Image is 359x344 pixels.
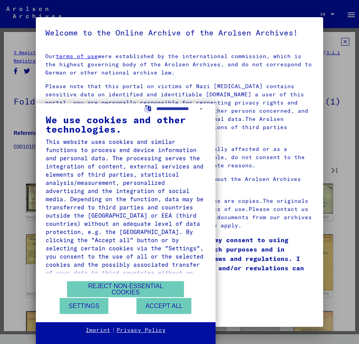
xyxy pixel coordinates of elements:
a: Privacy Policy [117,326,166,334]
button: Settings [60,298,108,314]
div: We use cookies and other technologies. [46,115,206,134]
button: Accept all [136,298,191,314]
div: This website uses cookies and similar functions to process end device information and personal da... [46,138,206,285]
a: Imprint [86,326,110,334]
button: Reject non-essential cookies [67,281,184,297]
